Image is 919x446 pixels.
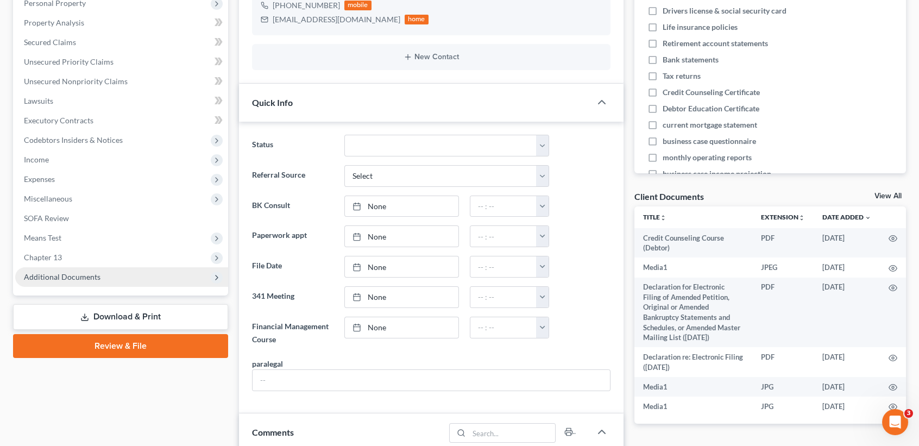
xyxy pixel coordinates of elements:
a: SOFA Review [15,209,228,228]
a: Titleunfold_more [643,213,666,221]
td: [DATE] [814,228,880,258]
td: [DATE] [814,397,880,416]
span: business case questionnaire [663,136,756,147]
input: -- : -- [470,226,537,247]
a: None [345,256,458,277]
div: [EMAIL_ADDRESS][DOMAIN_NAME] [273,14,400,25]
td: [DATE] [814,257,880,277]
a: None [345,287,458,307]
td: [DATE] [814,278,880,348]
span: Codebtors Insiders & Notices [24,135,123,145]
span: SOFA Review [24,213,69,223]
a: Property Analysis [15,13,228,33]
span: Quick Info [252,97,293,108]
td: PDF [752,228,814,258]
span: Secured Claims [24,37,76,47]
a: None [345,317,458,338]
span: Income [24,155,49,164]
a: Unsecured Nonpriority Claims [15,72,228,91]
span: monthly operating reports [663,152,752,163]
span: Tax returns [663,71,701,81]
a: Unsecured Priority Claims [15,52,228,72]
td: Media1 [634,397,752,416]
a: Executory Contracts [15,111,228,130]
div: Client Documents [634,191,704,202]
span: Miscellaneous [24,194,72,203]
td: JPG [752,377,814,397]
span: Credit Counseling Certificate [663,87,760,98]
span: Life insurance policies [663,22,738,33]
label: Referral Source [247,165,339,187]
a: Review & File [13,334,228,358]
span: Debtor Education Certificate [663,103,759,114]
a: Lawsuits [15,91,228,111]
label: Paperwork appt [247,225,339,247]
label: Financial Management Course [247,317,339,349]
td: PDF [752,347,814,377]
span: Drivers license & social security card [663,5,786,16]
span: business case income projection [663,168,771,179]
div: mobile [344,1,372,10]
a: Extensionunfold_more [761,213,805,221]
span: Lawsuits [24,96,53,105]
input: -- : -- [470,196,537,217]
input: -- [253,370,610,391]
td: Declaration re: Electronic Filing ([DATE]) [634,347,752,377]
span: Unsecured Nonpriority Claims [24,77,128,86]
button: New Contact [261,53,602,61]
span: Additional Documents [24,272,100,281]
a: Download & Print [13,304,228,330]
a: Secured Claims [15,33,228,52]
td: Media1 [634,377,752,397]
span: Comments [252,427,294,437]
a: None [345,226,458,247]
a: Date Added expand_more [822,213,871,221]
iframe: Intercom live chat [882,409,908,435]
td: JPG [752,397,814,416]
a: None [345,196,458,217]
td: PDF [752,278,814,348]
div: paralegal [252,358,283,369]
input: -- : -- [470,287,537,307]
input: -- : -- [470,256,537,277]
i: unfold_more [798,215,805,221]
label: Status [247,135,339,156]
td: Media1 [634,257,752,277]
span: Bank statements [663,54,719,65]
label: BK Consult [247,196,339,217]
td: Declaration for Electronic Filing of Amended Petition, Original or Amended Bankruptcy Statements ... [634,278,752,348]
td: [DATE] [814,377,880,397]
label: 341 Meeting [247,286,339,308]
span: current mortgage statement [663,120,757,130]
input: -- : -- [470,317,537,338]
span: Executory Contracts [24,116,93,125]
span: Expenses [24,174,55,184]
input: Search... [469,424,556,442]
i: expand_more [865,215,871,221]
span: Unsecured Priority Claims [24,57,114,66]
div: home [405,15,429,24]
td: JPEG [752,257,814,277]
span: Property Analysis [24,18,84,27]
i: unfold_more [660,215,666,221]
td: Credit Counseling Course (Debtor) [634,228,752,258]
span: 3 [904,409,913,418]
span: Retirement account statements [663,38,768,49]
td: [DATE] [814,347,880,377]
label: File Date [247,256,339,278]
span: Chapter 13 [24,253,62,262]
span: Means Test [24,233,61,242]
a: View All [874,192,902,200]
